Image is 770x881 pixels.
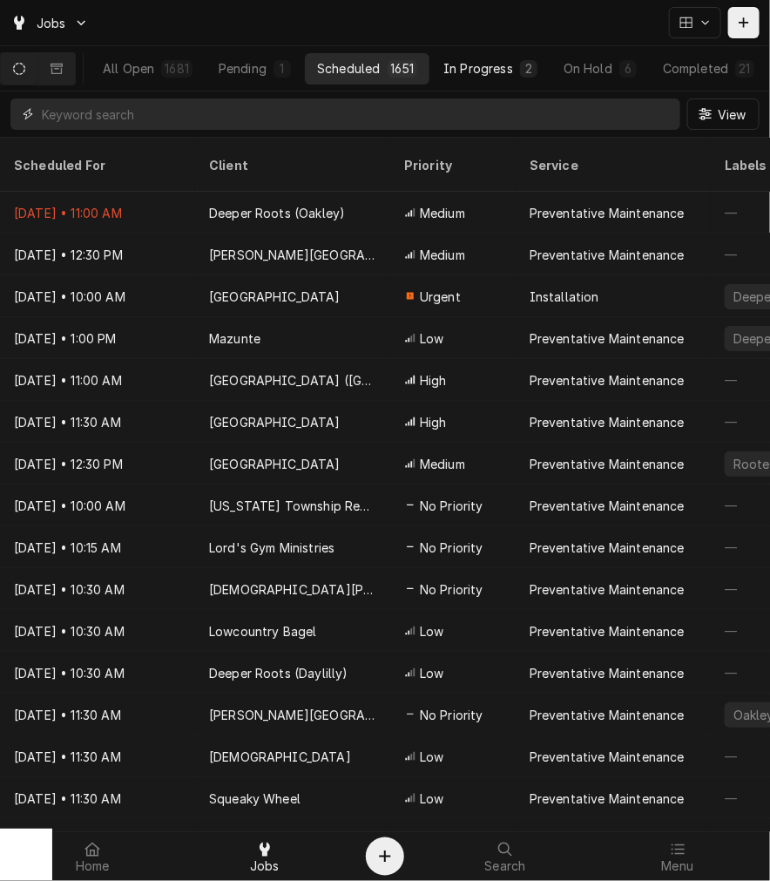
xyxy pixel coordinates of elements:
[37,14,66,32] span: Jobs
[530,580,685,599] div: Preventative Maintenance
[317,59,380,78] div: Scheduled
[219,59,267,78] div: Pending
[530,664,685,682] div: Preventative Maintenance
[530,790,685,808] div: Preventative Maintenance
[530,156,693,174] div: Service
[623,59,633,78] div: 6
[523,59,534,78] div: 2
[530,204,685,222] div: Preventative Maintenance
[209,413,341,431] div: [GEOGRAPHIC_DATA]
[391,59,415,78] div: 1651
[209,706,376,724] div: [PERSON_NAME][GEOGRAPHIC_DATA]
[3,9,96,37] a: Go to Jobs
[209,497,376,515] div: [US_STATE] Township RecPlex
[209,455,341,473] div: [GEOGRAPHIC_DATA]
[564,59,612,78] div: On Hold
[277,59,287,78] div: 1
[420,329,443,348] span: Low
[485,860,526,874] span: Search
[209,329,260,348] div: Mazunte
[420,413,447,431] span: High
[209,748,351,766] div: [DEMOGRAPHIC_DATA]
[530,748,685,766] div: Preventative Maintenance
[420,622,443,640] span: Low
[443,59,513,78] div: In Progress
[530,497,685,515] div: Preventative Maintenance
[7,836,178,878] a: Home
[714,105,750,124] span: View
[663,59,728,78] div: Completed
[420,497,483,515] span: No Priority
[209,156,373,174] div: Client
[687,98,760,130] button: View
[209,371,376,390] div: [GEOGRAPHIC_DATA] ([GEOGRAPHIC_DATA])
[420,288,461,306] span: Urgent
[366,837,404,876] button: Create Object
[165,59,189,78] div: 1681
[209,664,348,682] div: Deeper Roots (Daylilly)
[420,664,443,682] span: Low
[209,246,376,264] div: [PERSON_NAME][GEOGRAPHIC_DATA]
[530,329,685,348] div: Preventative Maintenance
[420,455,465,473] span: Medium
[530,706,685,724] div: Preventative Maintenance
[179,836,350,878] a: Jobs
[250,860,280,874] span: Jobs
[420,748,443,766] span: Low
[592,836,763,878] a: Menu
[209,288,341,306] div: [GEOGRAPHIC_DATA]
[209,790,301,808] div: Squeaky Wheel
[42,98,672,130] input: Keyword search
[76,860,110,874] span: Home
[530,413,685,431] div: Preventative Maintenance
[662,860,694,874] span: Menu
[209,204,345,222] div: Deeper Roots (Oakley)
[530,455,685,473] div: Preventative Maintenance
[420,790,443,808] span: Low
[14,156,178,174] div: Scheduled For
[209,580,376,599] div: [DEMOGRAPHIC_DATA][PERSON_NAME]
[739,59,750,78] div: 21
[420,706,483,724] span: No Priority
[530,371,685,390] div: Preventative Maintenance
[103,59,154,78] div: All Open
[404,156,498,174] div: Priority
[530,246,685,264] div: Preventative Maintenance
[420,204,465,222] span: Medium
[209,539,334,557] div: Lord's Gym Ministries
[420,539,483,557] span: No Priority
[209,622,317,640] div: Lowcountry Bagel
[420,246,465,264] span: Medium
[420,836,591,878] a: Search
[530,622,685,640] div: Preventative Maintenance
[530,539,685,557] div: Preventative Maintenance
[420,371,447,390] span: High
[530,288,599,306] div: Installation
[420,580,483,599] span: No Priority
